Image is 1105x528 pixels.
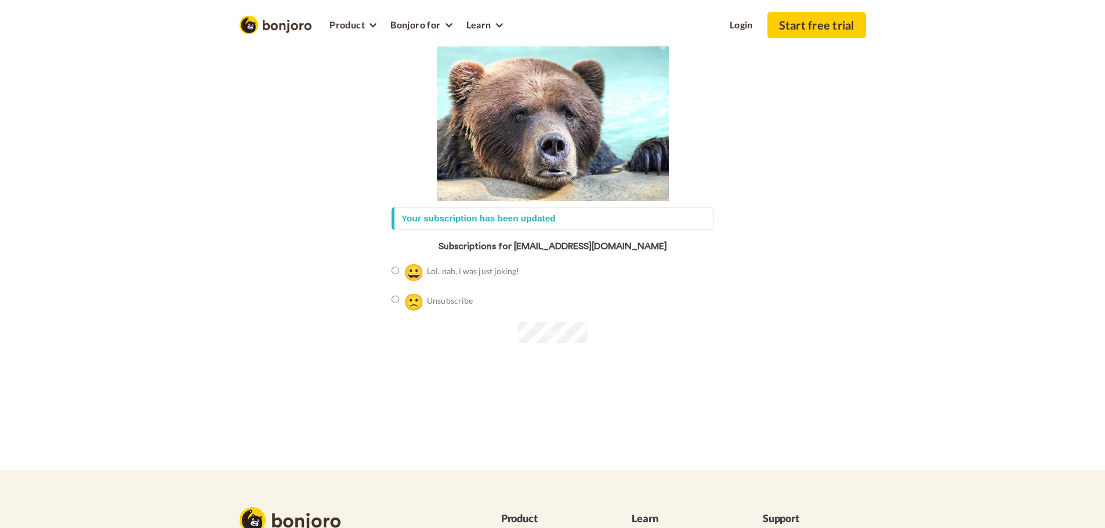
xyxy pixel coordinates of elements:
[763,513,866,525] h4: Support
[323,12,384,35] a: Product
[383,12,459,35] a: Bonjoro for
[404,262,424,282] span: 😀
[404,292,424,311] span: 🙁
[767,12,866,38] a: Start free trial
[240,19,311,29] a: Bonjoro Logo
[518,322,588,343] input: Submit
[392,242,713,252] h3: Subscriptions for [EMAIL_ADDRESS][DOMAIN_NAME]
[392,260,519,284] label: Lol, nah, i was just joking!
[392,296,399,303] input: 🙁Unsubscribe
[501,513,604,525] h4: Product
[392,289,473,314] label: Unsubscribe
[459,12,510,35] a: Learn
[723,12,760,35] a: Login
[240,16,311,34] img: Bonjoro Logo
[392,207,713,230] div: Your subscription has been updated
[632,513,735,525] h4: Learn
[392,267,399,274] input: 😀Lol, nah, i was just joking!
